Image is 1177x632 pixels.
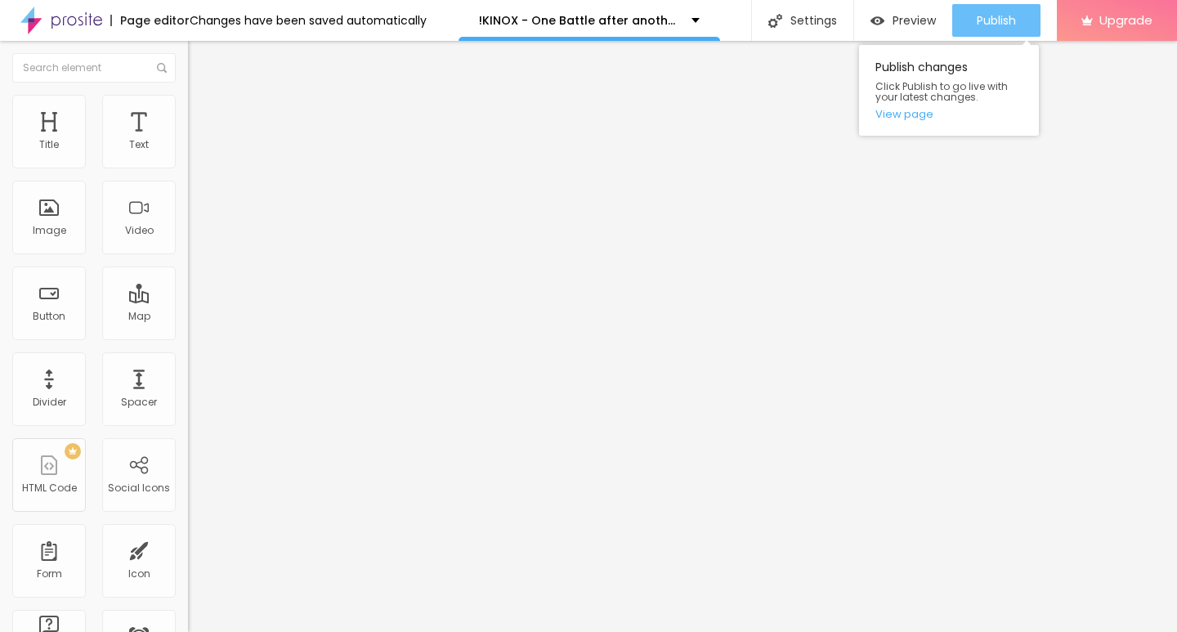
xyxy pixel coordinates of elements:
[875,81,1023,102] span: Click Publish to go live with your latest changes.
[893,14,936,27] span: Preview
[39,139,59,150] div: Title
[108,482,170,494] div: Social Icons
[479,15,679,26] p: !KINOX - One Battle after another [PERSON_NAME] Film Deutsch Stream
[188,41,1177,632] iframe: Editor
[190,15,427,26] div: Changes have been saved automatically
[952,4,1041,37] button: Publish
[854,4,952,37] button: Preview
[157,63,167,73] img: Icone
[37,568,62,580] div: Form
[768,14,782,28] img: Icone
[125,225,154,236] div: Video
[33,397,66,408] div: Divider
[121,397,157,408] div: Spacer
[128,311,150,322] div: Map
[1099,13,1152,27] span: Upgrade
[128,568,150,580] div: Icon
[22,482,77,494] div: HTML Code
[859,45,1039,136] div: Publish changes
[870,14,884,28] img: view-1.svg
[977,14,1016,27] span: Publish
[129,139,149,150] div: Text
[110,15,190,26] div: Page editor
[12,53,176,83] input: Search element
[33,225,66,236] div: Image
[33,311,65,322] div: Button
[875,109,1023,119] a: View page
